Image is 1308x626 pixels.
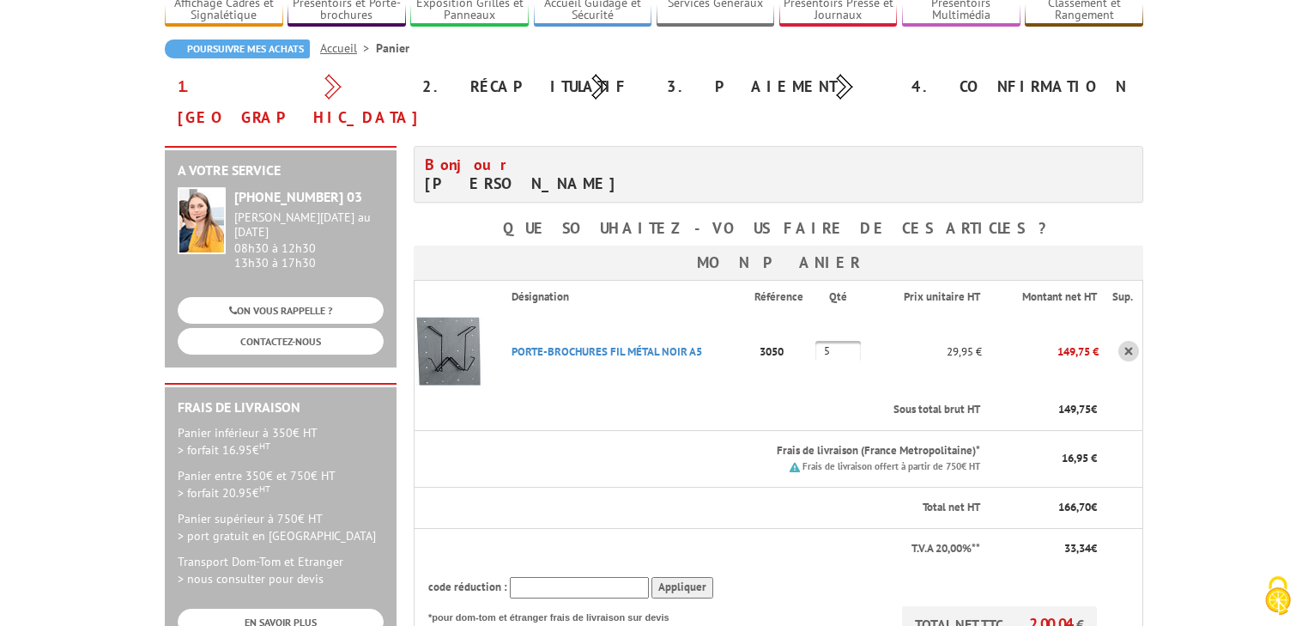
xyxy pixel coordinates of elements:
[178,485,270,501] span: > forfait 20.95€
[414,246,1143,280] h3: Mon panier
[815,280,870,313] th: Qté
[178,528,376,544] span: > port gratuit en [GEOGRAPHIC_DATA]
[259,483,270,495] sup: HT
[498,390,982,430] th: Sous total brut HT
[884,289,979,306] p: Prix unitaire HT
[428,541,980,557] p: T.V.A 20,00%**
[996,402,1097,418] p: €
[428,580,507,594] span: code réduction :
[790,462,800,472] img: picto.png
[425,155,516,174] span: Bonjour
[409,71,654,102] div: 2. Récapitulatif
[996,541,1097,557] p: €
[178,187,226,254] img: widget-service.jpg
[165,40,310,58] a: Poursuivre mes achats
[428,500,980,516] p: Total net HT
[234,188,362,205] strong: [PHONE_NUMBER] 03
[996,289,1097,306] p: Montant net HT
[376,40,409,57] li: Panier
[754,289,814,306] p: Référence
[178,163,384,179] h2: A votre service
[802,460,980,472] small: Frais de livraison offert à partir de 750€ HT
[503,218,1055,238] b: Que souhaitez-vous faire de ces articles ?
[178,467,384,501] p: Panier entre 350€ et 750€ HT
[654,71,899,102] div: 3. Paiement
[1064,541,1091,556] span: 33,34
[178,424,384,459] p: Panier inférieur à 350€ HT
[178,553,384,587] p: Transport Dom-Tom et Etranger
[178,297,384,324] a: ON VOUS RAPPELLE ?
[1058,500,1091,514] span: 166,70
[259,440,270,452] sup: HT
[178,442,270,458] span: > forfait 16.95€
[425,155,766,193] h4: [PERSON_NAME]
[1062,451,1097,465] span: 16,95 €
[178,328,384,355] a: CONTACTEZ-NOUS
[1058,402,1091,416] span: 149,75
[996,500,1097,516] p: €
[178,510,384,544] p: Panier supérieur à 750€ HT
[1248,568,1308,626] button: Cookies (fenêtre modale)
[234,210,384,240] div: [PERSON_NAME][DATE] au [DATE]
[512,344,702,359] a: PORTE-BROCHURES FIL MéTAL NOIR A5
[870,337,981,367] p: 29,95 €
[320,40,376,56] a: Accueil
[234,210,384,270] div: 08h30 à 12h30 13h30 à 17h30
[498,280,755,313] th: Désignation
[754,337,815,367] p: 3050
[178,400,384,416] h2: Frais de Livraison
[982,337,1099,367] p: 149,75 €
[1099,280,1142,313] th: Sup.
[1257,574,1299,617] img: Cookies (fenêtre modale)
[512,443,980,459] p: Frais de livraison (France Metropolitaine)*
[899,71,1143,102] div: 4. Confirmation
[651,577,713,599] input: Appliquer
[165,71,409,133] div: 1. [GEOGRAPHIC_DATA]
[178,571,324,586] span: > nous consulter pour devis
[415,317,483,386] img: PORTE-BROCHURES FIL MéTAL NOIR A5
